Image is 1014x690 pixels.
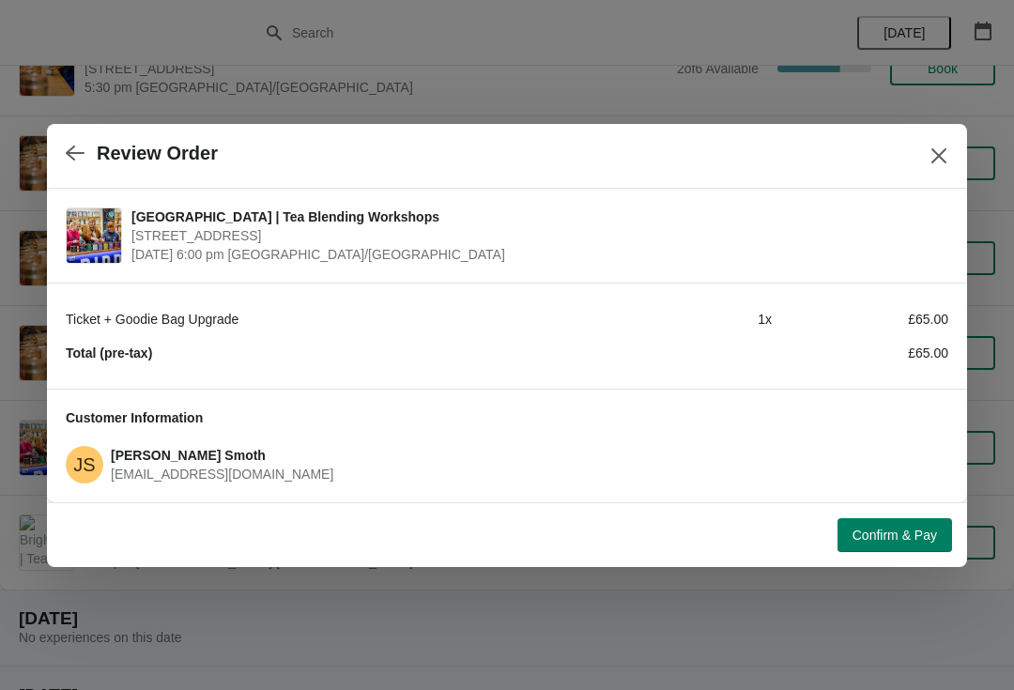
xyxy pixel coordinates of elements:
[595,310,772,329] div: 1 x
[853,528,937,543] span: Confirm & Pay
[922,139,956,173] button: Close
[131,207,939,226] span: [GEOGRAPHIC_DATA] | Tea Blending Workshops
[73,454,95,475] text: JS
[66,310,595,329] div: Ticket + Goodie Bag Upgrade
[111,467,333,482] span: [EMAIL_ADDRESS][DOMAIN_NAME]
[131,245,939,264] span: [DATE] 6:00 pm [GEOGRAPHIC_DATA]/[GEOGRAPHIC_DATA]
[66,410,203,425] span: Customer Information
[66,446,103,483] span: John
[837,518,952,552] button: Confirm & Pay
[67,208,121,263] img: Glasgow | Tea Blending Workshops | 215 Byres Road, Glasgow G12 8UD, UK | August 17 | 6:00 pm Euro...
[111,448,266,463] span: [PERSON_NAME] Smoth
[97,143,218,164] h2: Review Order
[772,310,948,329] div: £65.00
[131,226,939,245] span: [STREET_ADDRESS]
[772,344,948,362] div: £65.00
[66,345,152,360] strong: Total (pre-tax)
